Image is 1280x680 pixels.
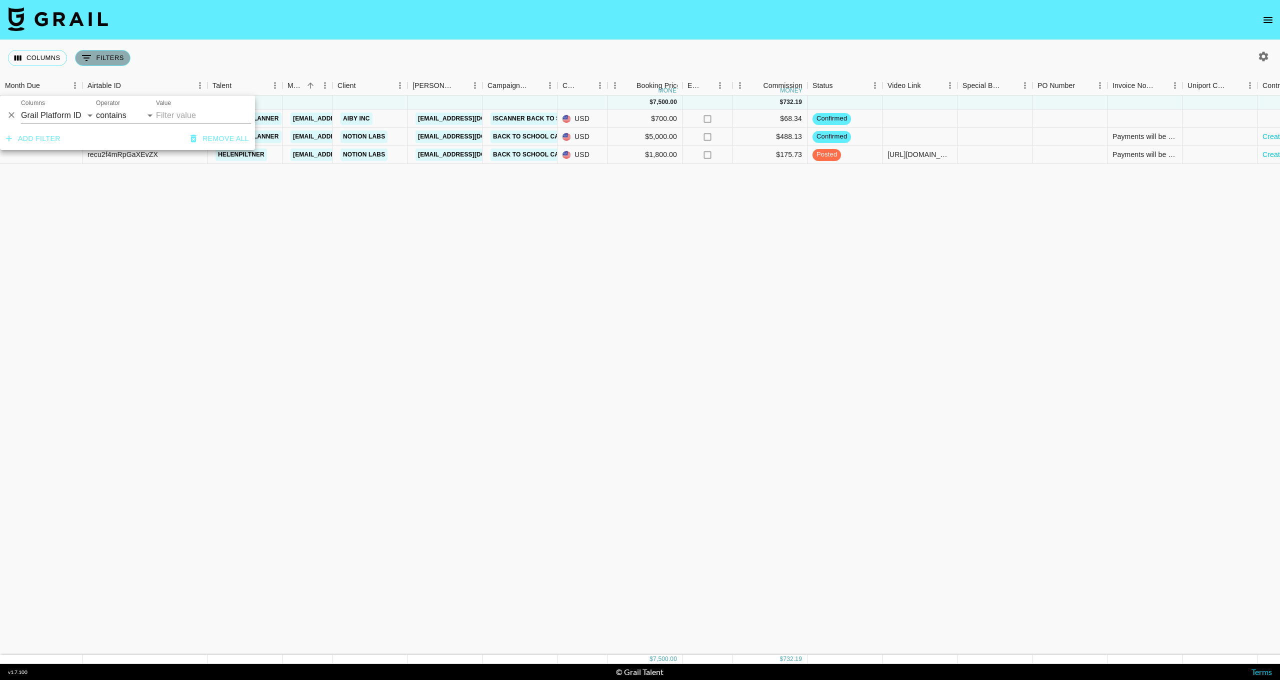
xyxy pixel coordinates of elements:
[156,107,251,123] input: Filter value
[749,78,763,92] button: Sort
[87,149,158,159] div: recu2f4mRpGaXEvZX
[812,150,841,159] span: posted
[490,112,619,125] a: iScanner Back To School Campaign
[732,78,747,93] button: Menu
[1182,76,1257,95] div: Uniport Contact Email
[962,76,1003,95] div: Special Booking Type
[1107,76,1182,95] div: Invoice Notes
[1112,131,1177,141] div: Payments will be made via Lumanu payments. Account information sent to payments@grail-talent.com
[833,78,847,92] button: Sort
[192,78,207,93] button: Menu
[592,78,607,93] button: Menu
[490,130,585,143] a: Back to School Campaign
[75,50,130,66] button: Show filters
[616,667,663,677] div: © Grail Talent
[82,76,207,95] div: Airtable ID
[415,130,527,143] a: [EMAIL_ADDRESS][DOMAIN_NAME]
[40,78,54,92] button: Sort
[287,76,303,95] div: Manager
[607,146,682,164] div: $1,800.00
[807,76,882,95] div: Status
[290,148,402,161] a: [EMAIL_ADDRESS][DOMAIN_NAME]
[687,76,701,95] div: Expenses: Remove Commission?
[453,78,467,92] button: Sort
[732,110,807,128] div: $68.34
[5,76,40,95] div: Month Due
[780,655,783,663] div: $
[356,78,370,92] button: Sort
[490,148,585,161] a: Back to School Campaign
[783,655,802,663] div: 732.19
[1092,78,1107,93] button: Menu
[67,78,82,93] button: Menu
[636,76,680,95] div: Booking Price
[96,99,120,107] label: Operator
[542,78,557,93] button: Menu
[867,78,882,93] button: Menu
[1167,78,1182,93] button: Menu
[1037,76,1075,95] div: PO Number
[653,655,677,663] div: 7,500.00
[282,76,332,95] div: Manager
[215,148,267,161] a: helenpiltner
[732,146,807,164] div: $175.73
[1153,78,1167,92] button: Sort
[415,112,527,125] a: [EMAIL_ADDRESS][DOMAIN_NAME]
[607,128,682,146] div: $5,000.00
[303,78,317,92] button: Sort
[653,98,677,106] div: 7,500.00
[882,76,957,95] div: Video Link
[732,128,807,146] div: $488.13
[340,112,372,125] a: AIBY Inc
[528,78,542,92] button: Sort
[1075,78,1089,92] button: Sort
[121,78,135,92] button: Sort
[2,129,64,148] button: Add filter
[407,76,482,95] div: Booker
[186,129,253,148] button: Remove all
[8,7,108,31] img: Grail Talent
[658,87,681,93] div: money
[812,114,851,123] span: confirmed
[562,76,578,95] div: Currency
[317,78,332,93] button: Menu
[712,78,727,93] button: Menu
[887,76,921,95] div: Video Link
[780,98,783,106] div: $
[1032,76,1107,95] div: PO Number
[887,149,952,159] div: https://www.youtube.com/shorts/Pe_1Iz1B5AE
[412,76,453,95] div: [PERSON_NAME]
[487,76,528,95] div: Campaign (Type)
[212,76,231,95] div: Talent
[649,655,653,663] div: $
[622,78,636,92] button: Sort
[1003,78,1017,92] button: Sort
[332,76,407,95] div: Client
[1228,78,1242,92] button: Sort
[392,78,407,93] button: Menu
[1258,10,1278,30] button: open drawer
[415,148,527,161] a: [EMAIL_ADDRESS][DOMAIN_NAME]
[649,98,653,106] div: $
[1187,76,1228,95] div: Uniport Contact Email
[557,110,607,128] div: USD
[942,78,957,93] button: Menu
[1112,76,1153,95] div: Invoice Notes
[1251,667,1272,676] a: Terms
[557,128,607,146] div: USD
[8,50,67,66] button: Select columns
[557,146,607,164] div: USD
[337,76,356,95] div: Client
[1112,149,1177,159] div: Payments will be made via Lumanu payments. Account information sent to payments@grail-talent.com
[467,78,482,93] button: Menu
[701,78,715,92] button: Sort
[8,669,27,675] div: v 1.7.100
[607,78,622,93] button: Menu
[780,87,802,93] div: money
[207,76,282,95] div: Talent
[340,130,387,143] a: Notion Labs
[812,76,833,95] div: Status
[763,76,802,95] div: Commission
[921,78,935,92] button: Sort
[957,76,1032,95] div: Special Booking Type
